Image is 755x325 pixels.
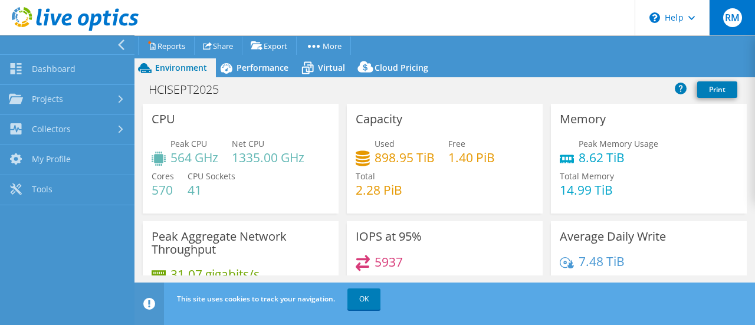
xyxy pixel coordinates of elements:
[232,138,264,149] span: Net CPU
[194,37,242,55] a: Share
[152,230,330,256] h3: Peak Aggregate Network Throughput
[152,170,174,182] span: Cores
[448,138,465,149] span: Free
[579,138,658,149] span: Peak Memory Usage
[579,151,658,164] h4: 8.62 TiB
[375,151,435,164] h4: 898.95 TiB
[356,230,422,243] h3: IOPS at 95%
[170,151,218,164] h4: 564 GHz
[356,183,402,196] h4: 2.28 PiB
[232,151,304,164] h4: 1335.00 GHz
[170,268,260,281] h4: 31.07 gigabits/s
[649,12,660,23] svg: \n
[697,81,737,98] a: Print
[296,37,351,55] a: More
[560,230,666,243] h3: Average Daily Write
[356,170,375,182] span: Total
[347,288,380,310] a: OK
[188,170,235,182] span: CPU Sockets
[375,62,428,73] span: Cloud Pricing
[138,37,195,55] a: Reports
[155,62,207,73] span: Environment
[170,138,207,149] span: Peak CPU
[143,83,237,96] h1: HCISEPT2025
[356,113,402,126] h3: Capacity
[242,37,297,55] a: Export
[152,183,174,196] h4: 570
[188,183,235,196] h4: 41
[375,138,395,149] span: Used
[723,8,742,27] span: RM
[152,113,175,126] h3: CPU
[237,62,288,73] span: Performance
[318,62,345,73] span: Virtual
[560,113,606,126] h3: Memory
[560,170,614,182] span: Total Memory
[448,151,495,164] h4: 1.40 PiB
[177,294,335,304] span: This site uses cookies to track your navigation.
[579,255,625,268] h4: 7.48 TiB
[560,183,614,196] h4: 14.99 TiB
[375,255,403,268] h4: 5937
